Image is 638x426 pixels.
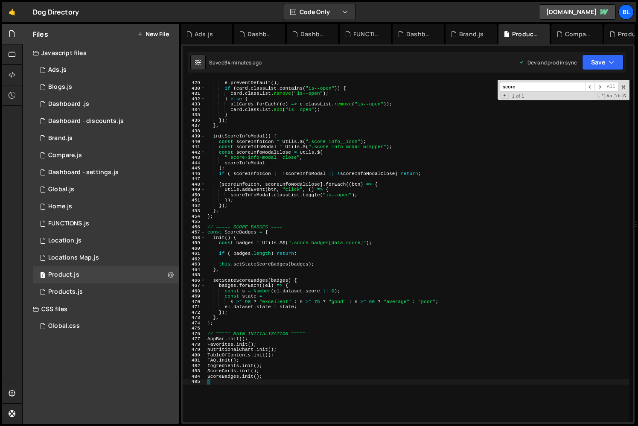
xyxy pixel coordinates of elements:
div: Dashboard - settings.js [406,30,434,38]
div: Products.js [48,288,83,296]
div: Dev and prod in sync [519,59,577,66]
span: Alt-Enter [604,82,618,92]
div: 457 [183,230,206,235]
div: 441 [183,144,206,150]
div: 459 [183,240,206,246]
div: 470 [183,299,206,305]
div: Dashboard - discounts.js [248,30,275,38]
div: 16220/44394.js [33,130,179,147]
div: Brand.js [459,30,484,38]
div: 475 [183,326,206,331]
div: FUNCTIONS.js [48,220,89,228]
div: 16220/44476.js [33,164,179,181]
div: 453 [183,208,206,214]
div: 16220/44319.js [33,198,179,215]
div: 450 [183,193,206,198]
div: 434 [183,107,206,113]
div: 468 [183,289,206,294]
div: 485 [183,379,206,385]
div: 16220/46573.js [33,113,179,130]
div: Dog Directory [33,7,79,17]
button: Code Only [283,4,355,20]
div: 433 [183,102,206,107]
div: 466 [183,278,206,283]
div: 465 [183,272,206,278]
span: Toggle Replace mode [501,93,509,99]
div: 454 [183,214,206,219]
div: 456 [183,225,206,230]
div: 482 [183,363,206,369]
div: 16220/43681.js [33,181,179,198]
div: 16220/46559.js [33,96,179,113]
div: Dashboard - discounts.js [48,117,124,125]
a: Bl [618,4,634,20]
span: Whole Word Search [614,93,622,99]
div: Dashboard .js [48,100,89,108]
div: 451 [183,198,206,203]
div: 469 [183,294,206,299]
button: Save [582,55,623,70]
div: 448 [183,182,206,187]
div: Saved [209,59,262,66]
div: 483 [183,368,206,374]
div: Product.js [512,30,539,38]
div: 479 [183,347,206,353]
div: Compare.js [48,152,82,159]
div: Global.css [48,322,80,330]
span: Search In Selection [622,93,627,99]
div: 16220/43680.js [33,249,179,266]
a: 🤙 [2,2,23,22]
div: 474 [183,321,206,326]
div: 471 [183,304,206,310]
input: Search for [500,82,585,92]
div: 437 [183,123,206,128]
div: 463 [183,262,206,267]
div: Locations Map.js [48,254,99,262]
div: 461 [183,251,206,257]
div: Compare.js [565,30,592,38]
span: ​ [594,82,604,92]
div: 16220/44477.js [33,215,179,232]
div: Location.js [48,237,82,245]
div: 447 [183,176,206,182]
span: 1 [40,272,45,279]
span: RegExp Search [597,93,605,99]
div: FUNCTIONS.js [353,30,381,38]
div: 473 [183,315,206,321]
div: 481 [183,358,206,363]
div: 442 [183,150,206,155]
span: ​ [585,82,594,92]
div: 16220/44393.js [33,266,179,283]
div: Home.js [48,203,72,210]
div: 16220/44328.js [33,147,179,164]
div: 476 [183,331,206,337]
div: 438 [183,128,206,134]
div: 445 [183,166,206,171]
div: 460 [183,246,206,251]
span: 1 of 1 [509,93,527,99]
div: 439 [183,134,206,139]
div: 480 [183,353,206,358]
div: 467 [183,283,206,289]
div: Ads.js [48,66,67,74]
div: 472 [183,310,206,315]
div: 440 [183,139,206,145]
button: New File [137,31,169,38]
div: 432 [183,96,206,102]
div: 444 [183,160,206,166]
div: Ads.js [195,30,213,38]
div: 431 [183,91,206,96]
div: Dashboard .js [300,30,328,38]
div: 16220/47090.js [33,61,179,79]
div: Global.js [48,186,74,193]
: 16220/43679.js [33,232,179,249]
div: CSS files [23,301,179,318]
div: 443 [183,155,206,160]
span: CaseSensitive Search [606,93,613,99]
div: 449 [183,187,206,193]
div: 478 [183,342,206,347]
div: 452 [183,203,206,209]
div: Blogs.js [48,83,72,91]
div: 429 [183,80,206,86]
div: Brand.js [48,134,73,142]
